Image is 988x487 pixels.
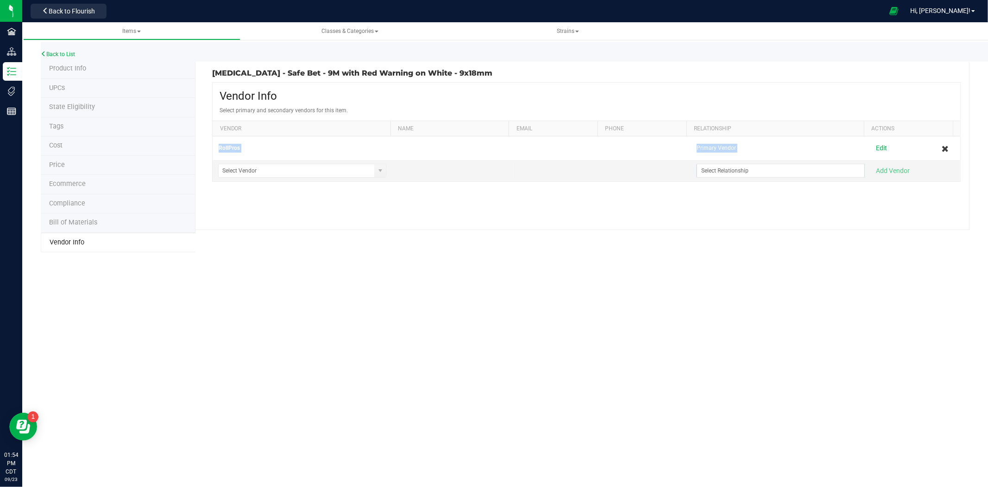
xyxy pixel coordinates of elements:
button: Back to Flourish [31,4,107,19]
input: Select Vendor [219,164,374,177]
input: Select Relationship [697,164,853,177]
p: 01:54 PM CDT [4,451,18,476]
span: Hi, [PERSON_NAME]! [910,7,970,14]
iframe: Resource center unread badge [27,411,38,423]
h3: [MEDICAL_DATA] - Safe Bet - 9M with Red Warning on White - 9x18mm [212,69,579,77]
inline-svg: Tags [7,87,16,96]
inline-svg: Distribution [7,47,16,56]
iframe: Resource center [9,413,37,441]
button: Edit [876,143,887,153]
span: Strains [557,28,579,34]
button: Cancel button [936,140,955,156]
a: Back to List [41,51,75,58]
span: Tag [49,103,95,111]
span: Vendor [220,125,242,132]
span: Classes & Categories [321,28,378,34]
span: Primary Vendor [697,144,736,153]
span: Price [49,161,65,169]
button: Add Vendor [876,166,910,175]
span: Items [122,28,141,34]
span: Ecommerce [49,180,86,188]
span: Compliance [49,199,85,207]
span: Open Ecommerce Menu [883,2,904,20]
span: RollPros [218,144,240,152]
span: Relationship [694,125,731,132]
inline-svg: Inventory [7,67,16,76]
div: Vendor Info [220,90,953,103]
span: Back to Flourish [49,7,95,15]
span: Name [398,125,414,132]
span: Actions [872,125,895,132]
span: Tag [49,122,63,130]
span: Vendor Info [50,238,84,246]
span: Tag [49,84,65,92]
div: Select primary and secondary vendors for this item. [220,107,953,114]
inline-svg: Facilities [7,27,16,36]
p: 09/23 [4,476,18,483]
span: Product Info [49,64,86,72]
span: Cost [49,141,63,149]
span: Bill of Materials [49,218,97,226]
span: Phone [605,125,624,132]
span: Email [516,125,532,132]
inline-svg: Reports [7,107,16,116]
